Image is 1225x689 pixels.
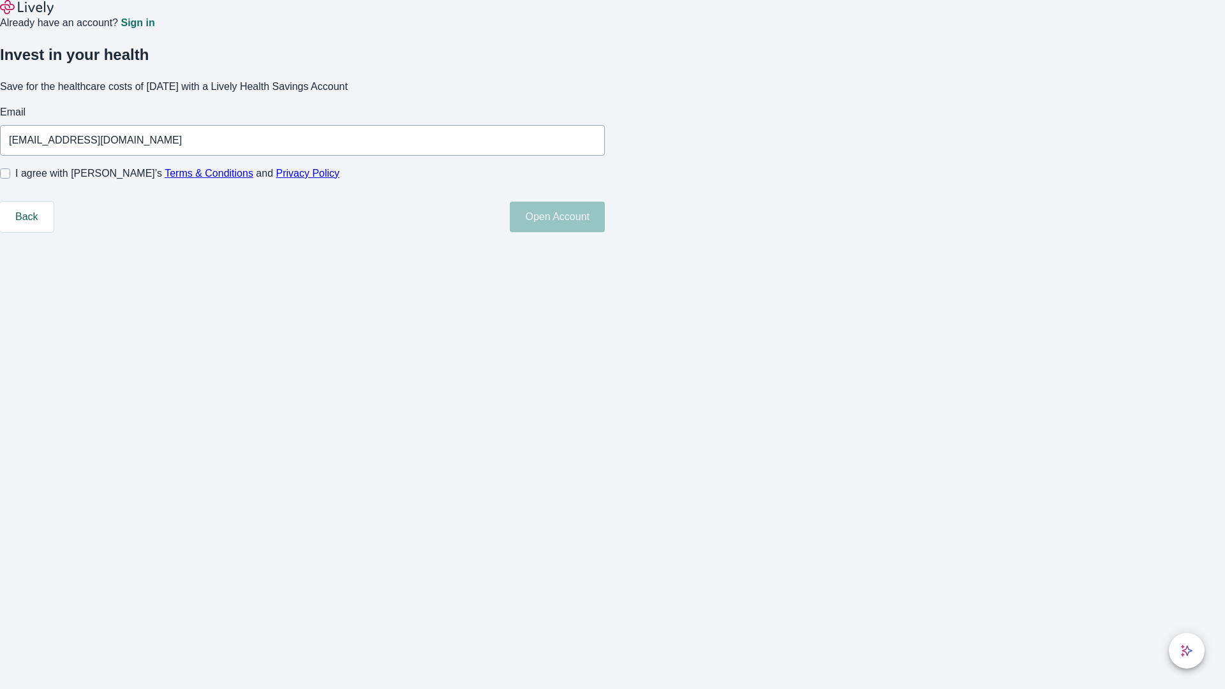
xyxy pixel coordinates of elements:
button: chat [1169,633,1205,669]
a: Privacy Policy [276,168,340,179]
a: Sign in [121,18,154,28]
a: Terms & Conditions [165,168,253,179]
span: I agree with [PERSON_NAME]’s and [15,166,339,181]
svg: Lively AI Assistant [1180,644,1193,657]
